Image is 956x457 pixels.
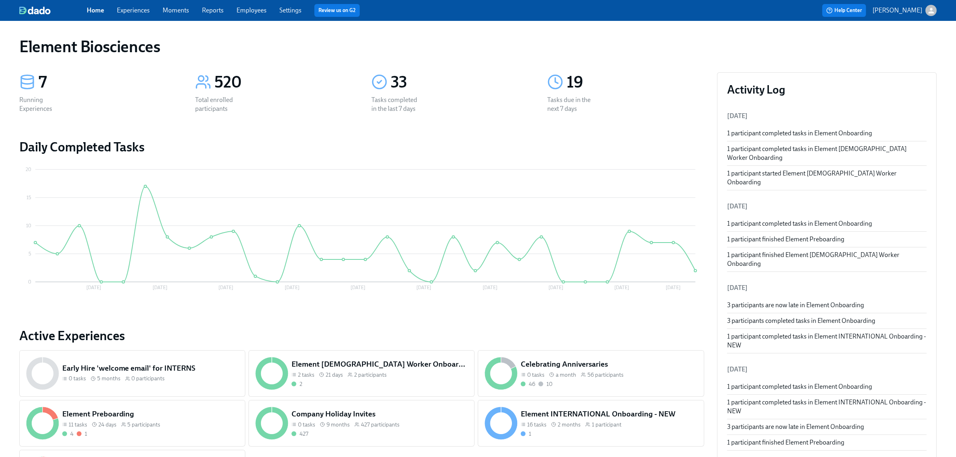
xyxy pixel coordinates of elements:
div: 427 [300,430,308,438]
div: 33 [391,72,528,92]
p: [PERSON_NAME] [872,6,922,15]
span: 0 tasks [298,421,315,428]
a: Company Holiday Invites0 tasks 9 months427 participants427 [249,400,475,447]
span: 21 days [326,371,343,379]
div: 46 [529,380,535,388]
div: 4 [70,430,73,438]
a: Experiences [117,6,150,14]
div: 1 participant started Element [DEMOGRAPHIC_DATA] Worker Onboarding [727,169,927,187]
a: Home [87,6,104,14]
div: 1 participant finished Element Preboarding [727,235,927,244]
a: Active Experiences [19,328,704,344]
tspan: [DATE] [218,285,233,291]
h5: Company Holiday Invites [291,409,468,419]
tspan: [DATE] [86,285,101,291]
div: Completed all due tasks [62,430,73,438]
span: Help Center [826,6,862,14]
div: 1 participant completed tasks in Element [DEMOGRAPHIC_DATA] Worker Onboarding [727,145,927,162]
div: 1 [529,430,531,438]
div: 1 participant completed tasks in Element Onboarding [727,129,927,138]
a: Element [DEMOGRAPHIC_DATA] Worker Onboarding2 tasks 21 days2 participants2 [249,350,475,397]
div: 520 [214,72,352,92]
div: 19 [567,72,704,92]
a: Review us on G2 [318,6,356,14]
div: Tasks due in the next 7 days [547,96,599,113]
div: On time with open tasks [521,430,531,438]
tspan: 5 [29,251,31,257]
tspan: 15 [26,195,31,200]
div: 1 participant completed tasks in Element Onboarding [727,382,927,391]
tspan: [DATE] [666,285,681,291]
div: Completed all due tasks [521,380,535,388]
tspan: 20 [26,167,31,172]
div: 1 participant completed tasks in Element INTERNATIONAL Onboarding - NEW [727,398,927,416]
tspan: 10 [26,223,31,228]
a: Moments [163,6,189,14]
span: [DATE] [727,112,748,120]
tspan: [DATE] [615,285,630,291]
h1: Element Biosciences [19,37,160,56]
div: Running Experiences [19,96,71,113]
a: Celebrating Anniversaries0 tasks a month56 participants4610 [478,350,704,397]
tspan: [DATE] [548,285,563,291]
span: a month [556,371,576,379]
a: Employees [236,6,267,14]
li: [DATE] [727,197,927,216]
div: 1 participant completed tasks in Element INTERNATIONAL Onboarding - NEW [727,332,927,350]
h5: Element [DEMOGRAPHIC_DATA] Worker Onboarding [291,359,468,369]
div: 7 [39,72,176,92]
span: 16 tasks [527,421,546,428]
tspan: [DATE] [285,285,300,291]
span: 5 months [97,375,120,382]
span: 5 participants [128,421,161,428]
li: [DATE] [727,360,927,379]
span: 0 participants [132,375,165,382]
a: Element INTERNATIONAL Onboarding - NEW16 tasks 2 months1 participant1 [478,400,704,447]
a: dado [19,6,87,14]
a: Reports [202,6,224,14]
img: dado [19,6,51,14]
div: 1 [85,430,87,438]
button: [PERSON_NAME] [872,5,937,16]
div: 3 participants completed tasks in Element Onboarding [727,316,927,325]
button: Help Center [822,4,866,17]
span: 2 tasks [298,371,314,379]
span: 0 tasks [69,375,86,382]
span: 24 days [98,421,116,428]
tspan: 0 [28,279,31,285]
div: Not started [538,380,552,388]
span: 2 months [558,421,581,428]
span: 56 participants [587,371,624,379]
h5: Early Hire 'welcome email' for INTERNS [62,363,239,373]
h2: Daily Completed Tasks [19,139,704,155]
div: 1 participant finished Element Preboarding [727,438,927,447]
div: 1 participant completed tasks in Element Onboarding [727,219,927,228]
div: With overdue tasks [77,430,87,438]
h3: Activity Log [727,82,927,97]
li: [DATE] [727,278,927,298]
tspan: [DATE] [483,285,497,291]
div: 3 participants are now late in Element Onboarding [727,422,927,431]
div: Total enrolled participants [195,96,247,113]
div: 1 participant finished Element [DEMOGRAPHIC_DATA] Worker Onboarding [727,251,927,268]
div: 10 [546,380,552,388]
div: Completed all due tasks [291,380,302,388]
a: Settings [279,6,302,14]
button: Review us on G2 [314,4,360,17]
tspan: [DATE] [153,285,167,291]
tspan: [DATE] [416,285,431,291]
a: Element Preboarding11 tasks 24 days5 participants41 [19,400,245,447]
a: Early Hire 'welcome email' for INTERNS0 tasks 5 months0 participants [19,350,245,397]
div: Tasks completed in the last 7 days [371,96,423,113]
span: 427 participants [361,421,400,428]
h5: Element INTERNATIONAL Onboarding - NEW [521,409,697,419]
span: 2 participants [354,371,387,379]
div: 3 participants are now late in Element Onboarding [727,301,927,310]
span: 11 tasks [69,421,87,428]
div: Completed all due tasks [291,430,308,438]
tspan: [DATE] [351,285,365,291]
span: 1 participant [592,421,622,428]
h5: Element Preboarding [62,409,239,419]
h5: Celebrating Anniversaries [521,359,697,369]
